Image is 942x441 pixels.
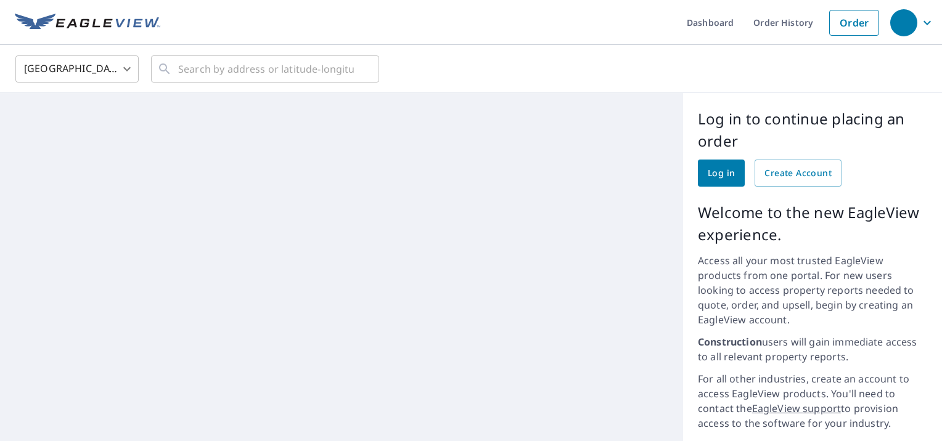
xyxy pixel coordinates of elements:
[708,166,735,181] span: Log in
[755,160,842,187] a: Create Account
[15,14,160,32] img: EV Logo
[698,108,927,152] p: Log in to continue placing an order
[698,371,927,431] p: For all other industries, create an account to access EagleView products. You'll need to contact ...
[178,52,354,86] input: Search by address or latitude-longitude
[698,335,762,349] strong: Construction
[829,10,879,36] a: Order
[15,52,139,86] div: [GEOGRAPHIC_DATA]
[698,201,927,246] p: Welcome to the new EagleView experience.
[698,253,927,327] p: Access all your most trusted EagleView products from one portal. For new users looking to access ...
[698,160,745,187] a: Log in
[698,334,927,364] p: users will gain immediate access to all relevant property reports.
[752,402,842,415] a: EagleView support
[764,166,832,181] span: Create Account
